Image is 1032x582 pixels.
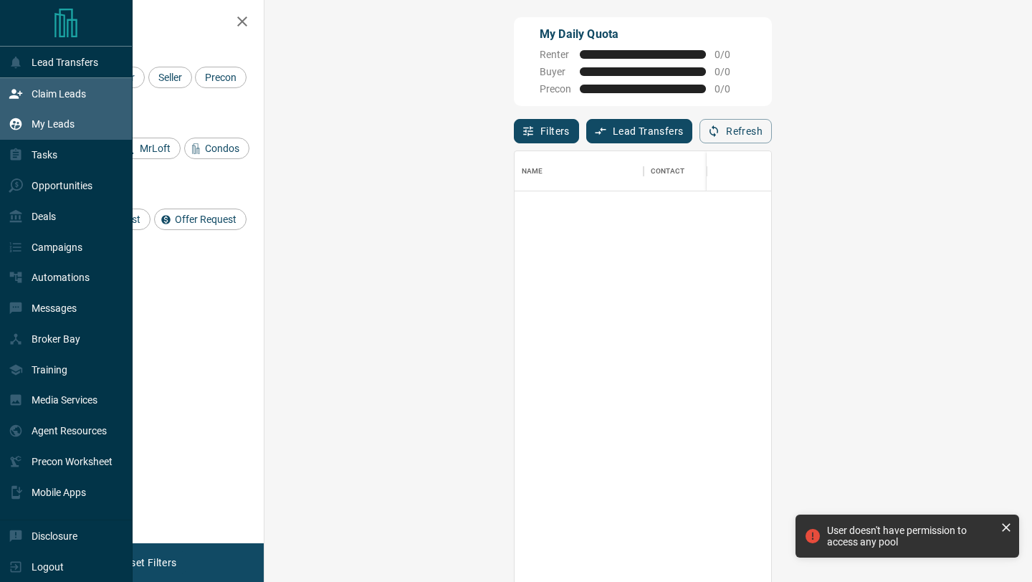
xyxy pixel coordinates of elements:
[827,525,995,548] div: User doesn't have permission to access any pool
[119,138,181,159] div: MrLoft
[154,209,247,230] div: Offer Request
[148,67,192,88] div: Seller
[153,72,187,83] span: Seller
[200,143,244,154] span: Condos
[644,151,758,191] div: Contact
[540,49,571,60] span: Renter
[715,49,746,60] span: 0 / 0
[135,143,176,154] span: MrLoft
[170,214,242,225] span: Offer Request
[715,66,746,77] span: 0 / 0
[109,550,186,575] button: Reset Filters
[651,151,684,191] div: Contact
[586,119,693,143] button: Lead Transfers
[522,151,543,191] div: Name
[514,119,579,143] button: Filters
[540,26,746,43] p: My Daily Quota
[200,72,242,83] span: Precon
[515,151,644,191] div: Name
[195,67,247,88] div: Precon
[715,83,746,95] span: 0 / 0
[540,83,571,95] span: Precon
[699,119,772,143] button: Refresh
[540,66,571,77] span: Buyer
[46,14,249,32] h2: Filters
[184,138,249,159] div: Condos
